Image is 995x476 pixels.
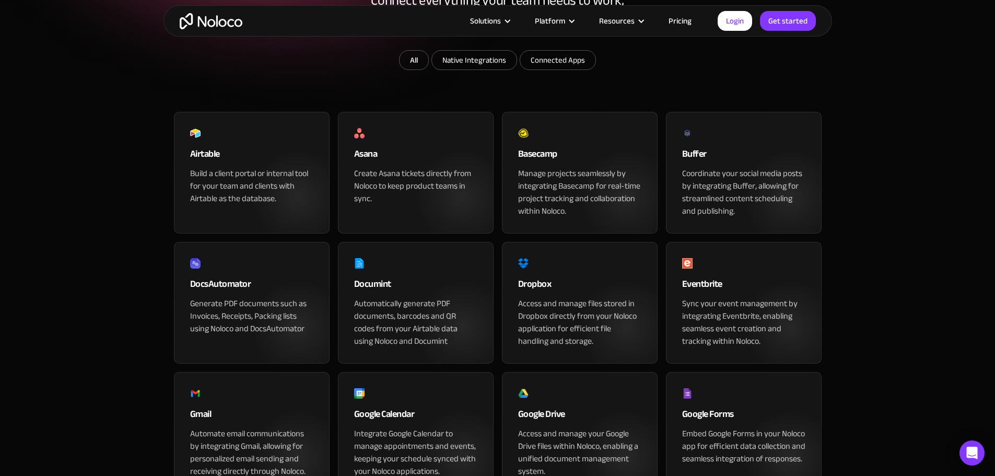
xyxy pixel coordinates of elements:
[718,11,752,31] a: Login
[586,14,655,28] div: Resources
[399,50,429,70] a: All
[174,112,330,234] a: AirtableBuild a client portal or internal tool for your team and clients with Airtable as the dat...
[682,427,805,465] div: Embed Google Forms in your Noloco app for efficient data collection and seamless integration of r...
[682,297,805,347] div: Sync your event management by integrating Eventbrite, enabling seamless event creation and tracki...
[518,407,641,427] div: Google Drive
[518,297,641,347] div: Access and manage files stored in Dropbox directly from your Noloco application for efficient fil...
[535,14,565,28] div: Platform
[354,407,477,427] div: Google Calendar
[174,242,330,364] a: DocsAutomatorGenerate PDF documents such as Invoices, Receipts, Packing lists using Noloco and Do...
[959,440,985,466] div: Open Intercom Messenger
[518,276,641,297] div: Dropbox
[502,242,658,364] a: DropboxAccess and manage files stored in Dropbox directly from your Noloco application for effici...
[180,13,242,29] a: home
[289,50,707,73] form: Email Form
[666,242,822,364] a: EventbriteSync your event management by integrating Eventbrite, enabling seamless event creation ...
[522,14,586,28] div: Platform
[682,146,805,167] div: Buffer
[518,146,641,167] div: Basecamp
[502,112,658,234] a: BasecampManage projects seamlessly by integrating Basecamp for real-time project tracking and col...
[354,297,477,347] div: Automatically generate PDF documents, barcodes and QR codes from your Airtable data using Noloco ...
[190,407,313,427] div: Gmail
[338,242,494,364] a: DocumintAutomatically generate PDF documents, barcodes and QR codes from your Airtable data using...
[190,297,313,335] div: Generate PDF documents such as Invoices, Receipts, Packing lists using Noloco and DocsAutomator
[666,112,822,234] a: BufferCoordinate your social media posts by integrating Buffer, allowing for streamlined content ...
[760,11,816,31] a: Get started
[354,276,477,297] div: Documint
[518,167,641,217] div: Manage projects seamlessly by integrating Basecamp for real-time project tracking and collaborati...
[682,167,805,217] div: Coordinate your social media posts by integrating Buffer, allowing for streamlined content schedu...
[599,14,635,28] div: Resources
[354,167,477,205] div: Create Asana tickets directly from Noloco to keep product teams in sync.
[655,14,705,28] a: Pricing
[190,167,313,205] div: Build a client portal or internal tool for your team and clients with Airtable as the database.
[190,146,313,167] div: Airtable
[457,14,522,28] div: Solutions
[338,112,494,234] a: AsanaCreate Asana tickets directly from Noloco to keep product teams in sync.
[190,276,313,297] div: DocsAutomator
[682,407,805,427] div: Google Forms
[354,146,477,167] div: Asana
[470,14,501,28] div: Solutions
[682,276,805,297] div: Eventbrite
